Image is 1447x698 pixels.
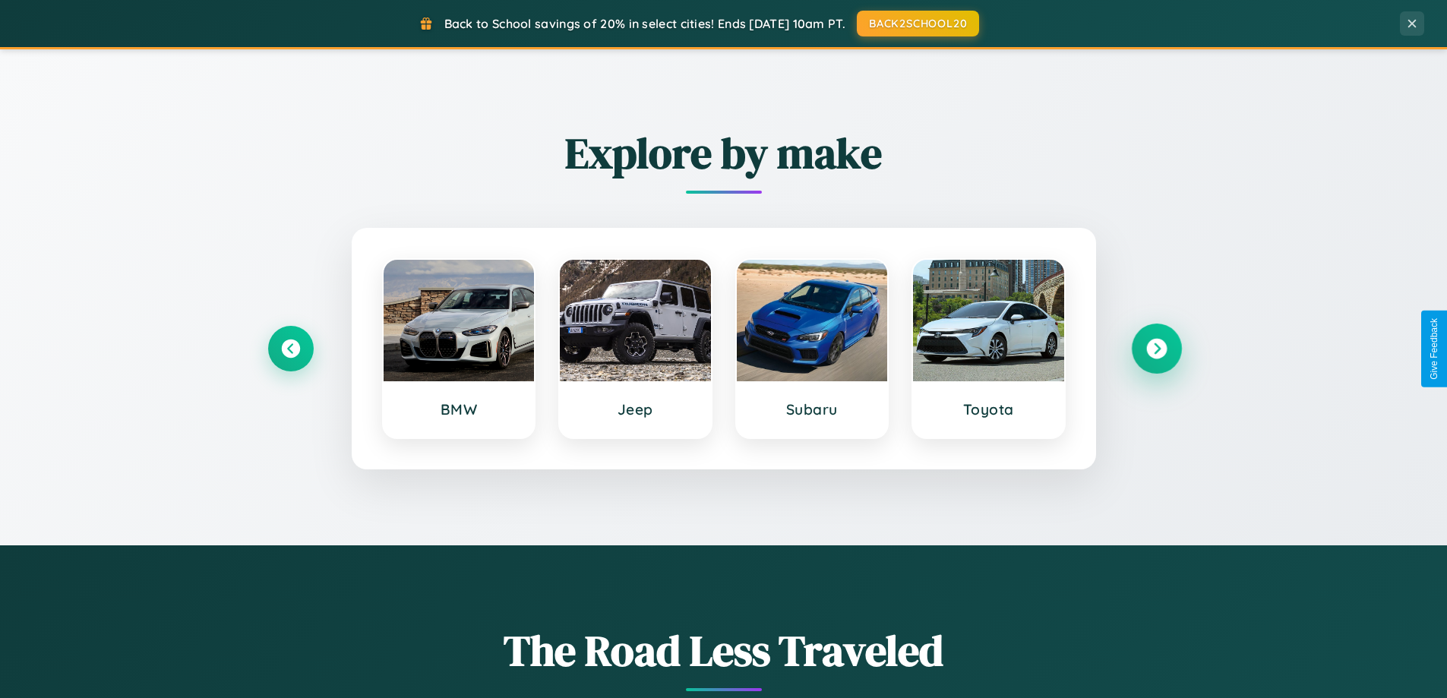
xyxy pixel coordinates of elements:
[444,16,845,31] span: Back to School savings of 20% in select cities! Ends [DATE] 10am PT.
[575,400,696,418] h3: Jeep
[857,11,979,36] button: BACK2SCHOOL20
[399,400,520,418] h3: BMW
[268,621,1180,680] h1: The Road Less Traveled
[928,400,1049,418] h3: Toyota
[1429,318,1439,380] div: Give Feedback
[268,124,1180,182] h2: Explore by make
[752,400,873,418] h3: Subaru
